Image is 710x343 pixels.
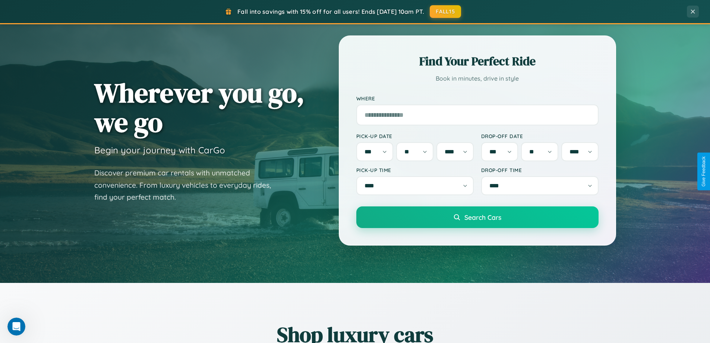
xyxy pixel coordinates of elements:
label: Drop-off Date [481,133,599,139]
p: Book in minutes, drive in style [356,73,599,84]
button: FALL15 [430,5,461,18]
label: Pick-up Date [356,133,474,139]
p: Discover premium car rentals with unmatched convenience. From luxury vehicles to everyday rides, ... [94,167,281,203]
div: Give Feedback [701,156,706,187]
span: Fall into savings with 15% off for all users! Ends [DATE] 10am PT. [237,8,424,15]
span: Search Cars [464,213,501,221]
iframe: Intercom live chat [7,318,25,336]
label: Pick-up Time [356,167,474,173]
label: Drop-off Time [481,167,599,173]
h2: Find Your Perfect Ride [356,53,599,69]
h1: Wherever you go, we go [94,78,304,137]
h3: Begin your journey with CarGo [94,144,225,156]
label: Where [356,95,599,102]
button: Search Cars [356,206,599,228]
